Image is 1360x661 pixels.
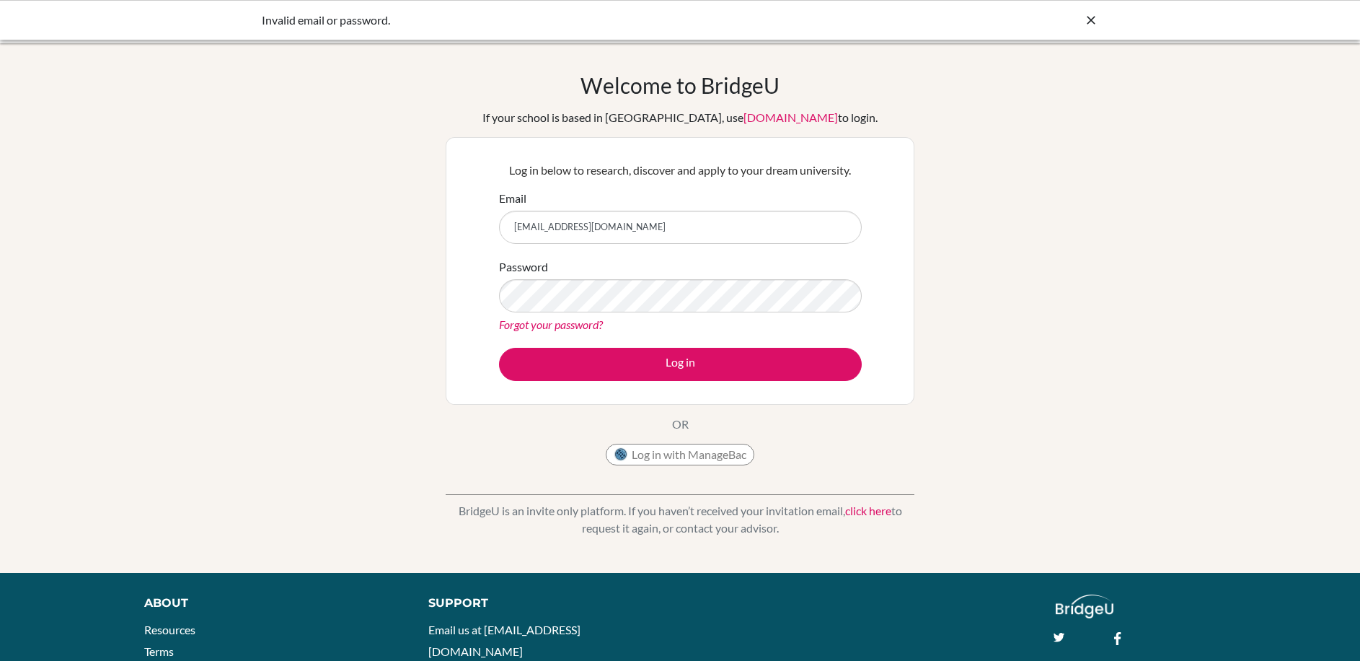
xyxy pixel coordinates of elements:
button: Log in [499,348,862,381]
p: OR [672,416,689,433]
a: Email us at [EMAIL_ADDRESS][DOMAIN_NAME] [428,623,580,658]
div: Invalid email or password. [262,12,882,29]
img: logo_white@2x-f4f0deed5e89b7ecb1c2cc34c3e3d731f90f0f143d5ea2071677605dd97b5244.png [1056,595,1114,618]
div: Support [428,595,663,612]
button: Log in with ManageBac [606,444,754,465]
div: About [144,595,396,612]
p: Log in below to research, discover and apply to your dream university. [499,162,862,179]
a: click here [845,504,891,517]
h1: Welcome to BridgeU [580,72,780,98]
label: Password [499,258,548,276]
div: If your school is based in [GEOGRAPHIC_DATA], use to login. [482,109,878,126]
a: [DOMAIN_NAME] [743,110,838,124]
a: Forgot your password? [499,318,603,331]
label: Email [499,190,526,207]
p: BridgeU is an invite only platform. If you haven’t received your invitation email, to request it ... [446,502,914,537]
a: Terms [144,644,174,658]
a: Resources [144,623,195,636]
